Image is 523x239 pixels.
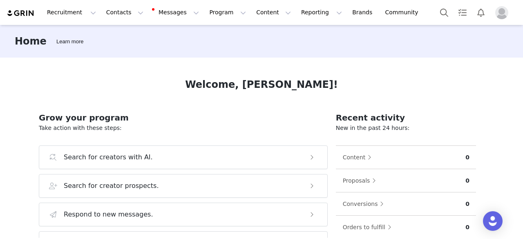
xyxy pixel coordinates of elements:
[380,3,427,22] a: Community
[490,6,516,19] button: Profile
[15,34,47,49] h3: Home
[149,3,204,22] button: Messages
[454,3,472,22] a: Tasks
[39,203,328,226] button: Respond to new messages.
[472,3,490,22] button: Notifications
[495,6,508,19] img: placeholder-profile.jpg
[342,197,388,210] button: Conversions
[39,145,328,169] button: Search for creators with AI.
[483,211,503,231] div: Open Intercom Messenger
[39,174,328,198] button: Search for creator prospects.
[465,153,469,162] p: 0
[342,151,376,164] button: Content
[101,3,148,22] button: Contacts
[465,223,469,232] p: 0
[347,3,380,22] a: Brands
[64,210,153,219] h3: Respond to new messages.
[39,112,328,124] h2: Grow your program
[465,200,469,208] p: 0
[251,3,296,22] button: Content
[336,112,476,124] h2: Recent activity
[55,38,85,46] div: Tooltip anchor
[185,77,338,92] h1: Welcome, [PERSON_NAME]!
[204,3,251,22] button: Program
[465,176,469,185] p: 0
[435,3,453,22] button: Search
[336,124,476,132] p: New in the past 24 hours:
[42,3,101,22] button: Recruitment
[39,124,328,132] p: Take action with these steps:
[64,181,159,191] h3: Search for creator prospects.
[64,152,153,162] h3: Search for creators with AI.
[342,174,380,187] button: Proposals
[7,9,35,17] img: grin logo
[296,3,347,22] button: Reporting
[342,221,396,234] button: Orders to fulfill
